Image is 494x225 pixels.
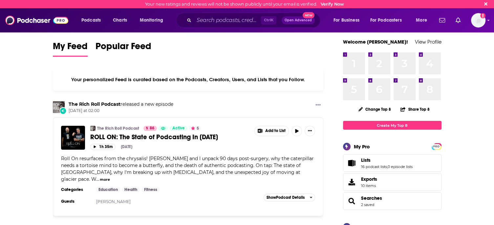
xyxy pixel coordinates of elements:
[53,68,324,91] div: Your personalized Feed is curated based on the Podcasts, Creators, Users, and Lists that you Follow.
[53,41,88,56] span: My Feed
[61,156,314,182] span: Roll On resurfaces from the chrysalis! [PERSON_NAME] and I unpack 90 days post-surgery, why the c...
[313,101,323,109] button: Show More Button
[96,41,151,57] a: Popular Feed
[96,176,99,182] span: ...
[59,107,67,114] div: New Episode
[182,13,327,28] div: Search podcasts, credits, & more...
[100,177,110,182] button: more
[343,154,441,172] span: Lists
[69,108,173,114] span: [DATE] at 02:00
[267,195,305,200] span: Show Podcast Details
[343,192,441,210] span: Searches
[141,187,160,192] a: Fitness
[354,143,370,150] div: My Pro
[400,103,430,116] button: Share Top 8
[471,13,485,28] img: User Profile
[135,15,172,26] button: open menu
[81,16,101,25] span: Podcasts
[90,133,250,141] a: ROLL ON: The State of Podcasting In [DATE]
[343,173,441,191] a: Exports
[122,187,140,192] a: Health
[388,164,413,169] a: 0 episode lists
[361,183,377,188] span: 10 items
[77,15,109,26] button: open menu
[5,14,68,27] img: Podchaser - Follow, Share and Rate Podcasts
[303,12,314,18] span: New
[69,101,120,107] a: The Rich Roll Podcast
[96,187,120,192] a: Education
[90,144,116,150] button: 1h 35m
[96,199,131,204] a: [PERSON_NAME]
[61,187,91,192] h3: Categories
[282,16,315,24] button: Open AdvancedNew
[96,41,151,56] span: Popular Feed
[53,41,88,57] a: My Feed
[361,195,382,201] a: Searches
[321,2,344,7] a: Verify Now
[343,39,408,45] a: Welcome [PERSON_NAME]!
[415,39,441,45] a: View Profile
[172,125,185,132] span: Active
[145,2,344,7] div: Your new ratings and reviews will not be shown publicly until your email is verified.
[480,13,485,18] svg: Email not verified
[61,199,91,204] h3: Guests
[361,157,371,163] span: Lists
[285,19,312,22] span: Open Advanced
[343,121,441,130] a: Create My Top 8
[361,202,374,207] a: 2 saved
[370,16,402,25] span: For Podcasters
[150,125,154,132] span: 86
[97,126,139,131] a: The Rich Roll Podcast
[109,15,131,26] a: Charts
[121,144,132,149] div: [DATE]
[333,16,359,25] span: For Business
[437,15,448,26] a: Show notifications dropdown
[261,16,276,25] span: Ctrl K
[140,16,163,25] span: Monitoring
[361,164,387,169] a: 16 podcast lists
[143,126,157,131] a: 86
[265,128,286,133] span: Add to List
[361,176,377,182] span: Exports
[471,13,485,28] span: Logged in as cboulard
[433,144,440,149] a: PRO
[170,126,187,131] a: Active
[329,15,368,26] button: open menu
[411,15,435,26] button: open menu
[471,13,485,28] button: Show profile menu
[345,159,358,168] a: Lists
[69,101,173,107] h3: released a new episode
[255,126,289,136] button: Show More Button
[345,197,358,206] a: Searches
[113,16,127,25] span: Charts
[361,157,413,163] a: Lists
[453,15,463,26] a: Show notifications dropdown
[61,126,85,150] img: ROLL ON: The State of Podcasting In 2025
[53,101,65,113] img: The Rich Roll Podcast
[189,126,201,131] button: 5
[345,178,358,187] span: Exports
[194,15,261,26] input: Search podcasts, credits, & more...
[416,16,427,25] span: More
[354,105,395,113] button: Change Top 8
[90,126,96,131] img: The Rich Roll Podcast
[366,15,411,26] button: open menu
[305,126,315,136] button: Show More Button
[264,194,315,201] button: ShowPodcast Details
[90,133,218,141] span: ROLL ON: The State of Podcasting In [DATE]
